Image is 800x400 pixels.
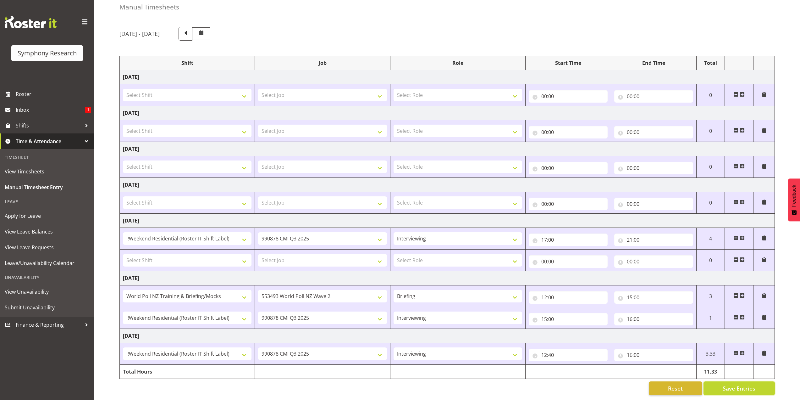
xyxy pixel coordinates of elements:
[614,162,693,174] input: Click to select...
[696,365,725,379] td: 11.33
[723,384,755,392] span: Save Entries
[5,258,90,268] span: Leave/Unavailability Calendar
[258,59,387,67] div: Job
[5,243,90,252] span: View Leave Requests
[5,167,90,176] span: View Timesheets
[2,271,93,284] div: Unavailability
[696,120,725,142] td: 0
[696,285,725,307] td: 3
[2,151,93,164] div: Timesheet
[120,214,775,228] td: [DATE]
[614,313,693,325] input: Click to select...
[120,106,775,120] td: [DATE]
[696,192,725,214] td: 0
[85,107,91,113] span: 1
[16,121,82,130] span: Shifts
[791,185,797,207] span: Feedback
[529,291,608,304] input: Click to select...
[614,234,693,246] input: Click to select...
[120,178,775,192] td: [DATE]
[16,105,85,115] span: Inbox
[614,126,693,138] input: Click to select...
[16,137,82,146] span: Time & Attendance
[696,343,725,365] td: 3.33
[703,381,775,395] button: Save Entries
[2,300,93,315] a: Submit Unavailability
[16,89,91,99] span: Roster
[696,156,725,178] td: 0
[2,255,93,271] a: Leave/Unavailability Calendar
[16,320,82,330] span: Finance & Reporting
[614,349,693,361] input: Click to select...
[5,303,90,312] span: Submit Unavailability
[394,59,522,67] div: Role
[614,198,693,210] input: Click to select...
[529,162,608,174] input: Click to select...
[614,59,693,67] div: End Time
[529,313,608,325] input: Click to select...
[2,195,93,208] div: Leave
[2,284,93,300] a: View Unavailability
[529,234,608,246] input: Click to select...
[120,70,775,84] td: [DATE]
[788,178,800,221] button: Feedback - Show survey
[696,250,725,271] td: 0
[119,3,179,11] h4: Manual Timesheets
[529,59,608,67] div: Start Time
[529,90,608,103] input: Click to select...
[5,287,90,296] span: View Unavailability
[120,329,775,343] td: [DATE]
[529,255,608,268] input: Click to select...
[614,255,693,268] input: Click to select...
[18,48,77,58] div: Symphony Research
[2,239,93,255] a: View Leave Requests
[529,349,608,361] input: Click to select...
[668,384,683,392] span: Reset
[529,126,608,138] input: Click to select...
[529,198,608,210] input: Click to select...
[5,211,90,221] span: Apply for Leave
[696,228,725,250] td: 4
[5,183,90,192] span: Manual Timesheet Entry
[2,208,93,224] a: Apply for Leave
[120,365,255,379] td: Total Hours
[119,30,160,37] h5: [DATE] - [DATE]
[614,291,693,304] input: Click to select...
[696,307,725,329] td: 1
[2,164,93,179] a: View Timesheets
[614,90,693,103] input: Click to select...
[649,381,702,395] button: Reset
[5,16,57,28] img: Rosterit website logo
[123,59,251,67] div: Shift
[120,271,775,285] td: [DATE]
[696,84,725,106] td: 0
[2,179,93,195] a: Manual Timesheet Entry
[2,224,93,239] a: View Leave Balances
[5,227,90,236] span: View Leave Balances
[700,59,722,67] div: Total
[120,142,775,156] td: [DATE]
